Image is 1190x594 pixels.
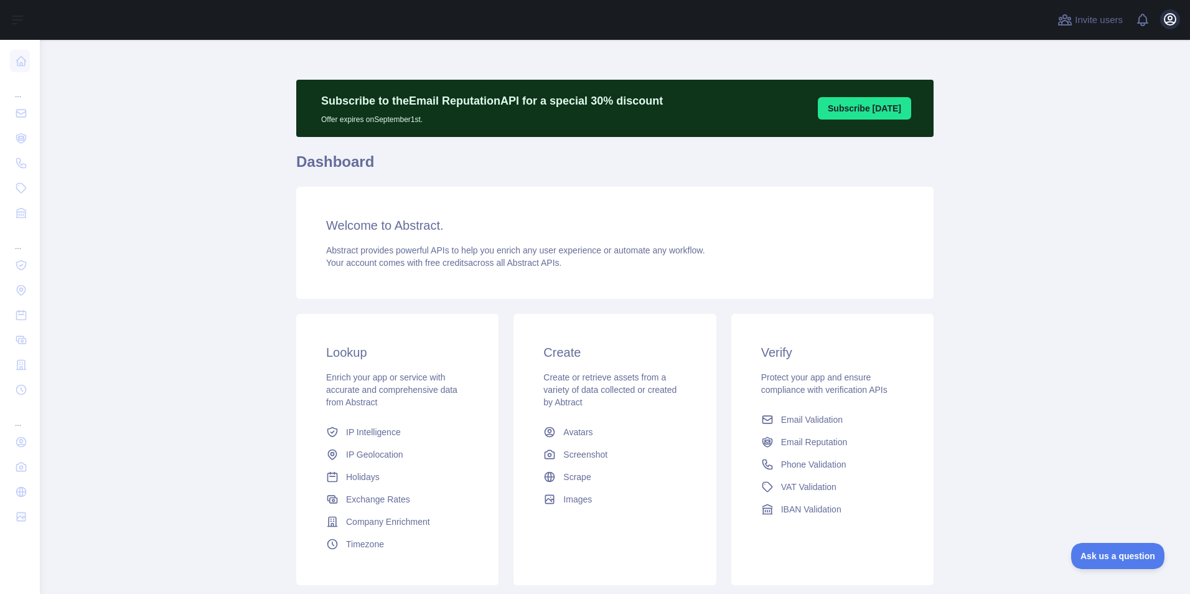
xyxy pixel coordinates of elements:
[756,453,909,476] a: Phone Validation
[563,448,607,461] span: Screenshot
[1071,543,1165,569] iframe: Toggle Customer Support
[321,443,474,466] a: IP Geolocation
[321,511,474,533] a: Company Enrichment
[563,493,592,506] span: Images
[10,227,30,252] div: ...
[818,97,911,120] button: Subscribe [DATE]
[321,466,474,488] a: Holidays
[781,413,843,426] span: Email Validation
[296,152,934,182] h1: Dashboard
[563,426,593,438] span: Avatars
[781,436,848,448] span: Email Reputation
[326,245,705,255] span: Abstract provides powerful APIs to help you enrich any user experience or automate any workflow.
[756,498,909,521] a: IBAN Validation
[10,75,30,100] div: ...
[346,516,430,528] span: Company Enrichment
[321,421,474,443] a: IP Intelligence
[538,466,691,488] a: Scrape
[1055,10,1125,30] button: Invite users
[346,426,401,438] span: IP Intelligence
[538,421,691,443] a: Avatars
[563,471,591,483] span: Scrape
[346,448,403,461] span: IP Geolocation
[346,471,380,483] span: Holidays
[10,403,30,428] div: ...
[326,372,457,407] span: Enrich your app or service with accurate and comprehensive data from Abstract
[756,476,909,498] a: VAT Validation
[321,488,474,511] a: Exchange Rates
[781,481,836,493] span: VAT Validation
[538,443,691,466] a: Screenshot
[538,488,691,511] a: Images
[425,258,468,268] span: free credits
[346,538,384,550] span: Timezone
[756,408,909,431] a: Email Validation
[326,344,469,361] h3: Lookup
[1075,13,1123,27] span: Invite users
[781,458,846,471] span: Phone Validation
[761,344,904,361] h3: Verify
[321,92,663,110] p: Subscribe to the Email Reputation API for a special 30 % discount
[781,503,841,516] span: IBAN Validation
[326,217,904,234] h3: Welcome to Abstract.
[543,372,677,407] span: Create or retrieve assets from a variety of data collected or created by Abtract
[543,344,686,361] h3: Create
[321,533,474,555] a: Timezone
[756,431,909,453] a: Email Reputation
[321,110,663,125] p: Offer expires on September 1st.
[346,493,410,506] span: Exchange Rates
[761,372,888,395] span: Protect your app and ensure compliance with verification APIs
[326,258,561,268] span: Your account comes with across all Abstract APIs.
